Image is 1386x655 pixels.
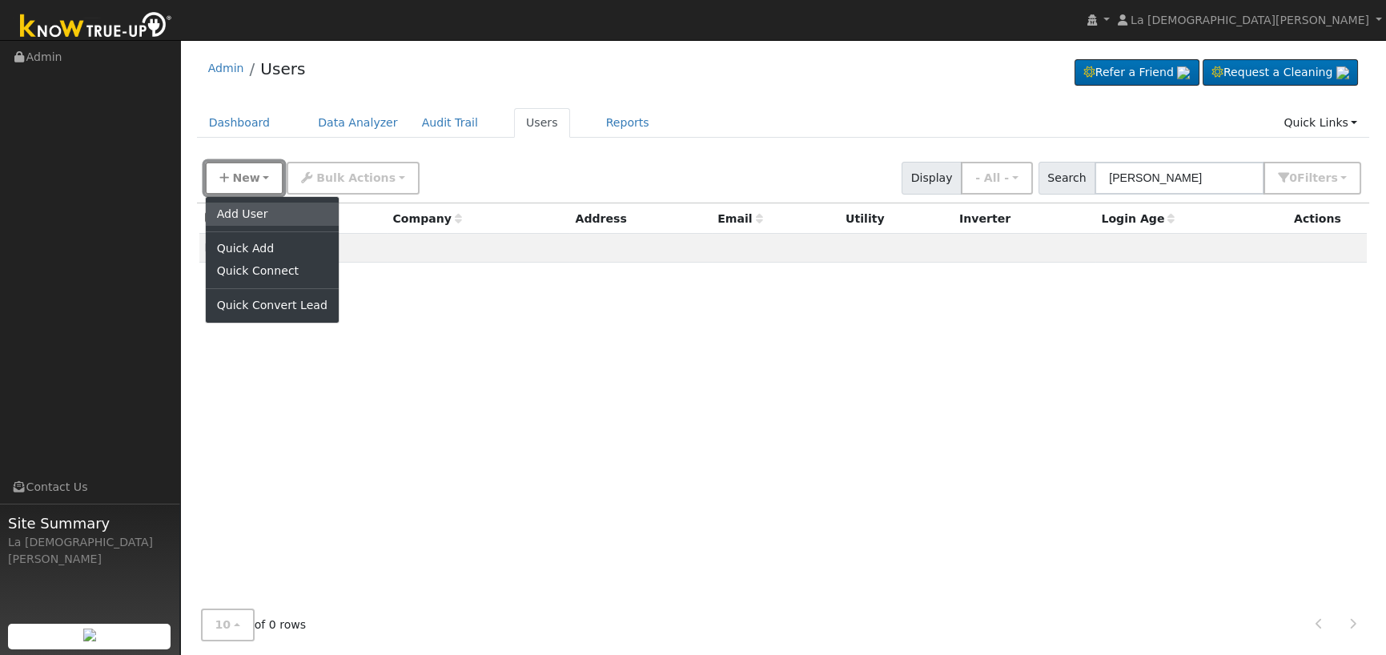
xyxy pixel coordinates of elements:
[1177,66,1190,79] img: retrieve
[961,162,1033,195] button: - All -
[1075,59,1199,86] a: Refer a Friend
[201,609,307,641] span: of 0 rows
[206,238,339,260] a: Quick Add
[232,171,259,184] span: New
[575,211,706,227] div: Address
[1095,162,1264,195] input: Search
[287,162,419,195] button: Bulk Actions
[1131,14,1369,26] span: La [DEMOGRAPHIC_DATA][PERSON_NAME]
[1331,171,1337,184] span: s
[1263,162,1361,195] button: 0Filters
[208,62,244,74] a: Admin
[316,171,396,184] span: Bulk Actions
[717,212,762,225] span: Email
[197,108,283,138] a: Dashboard
[201,609,255,641] button: 10
[206,203,339,225] a: Add User
[83,629,96,641] img: retrieve
[1101,212,1175,225] span: Days since last login
[902,162,962,195] span: Display
[594,108,661,138] a: Reports
[959,211,1090,227] div: Inverter
[215,618,231,631] span: 10
[1336,66,1349,79] img: retrieve
[410,108,490,138] a: Audit Trail
[1294,211,1361,227] div: Actions
[12,9,180,45] img: Know True-Up
[1038,162,1095,195] span: Search
[206,295,339,317] a: Quick Convert Lead
[1272,108,1369,138] a: Quick Links
[199,234,1368,263] td: None
[846,211,948,227] div: Utility
[8,512,171,534] span: Site Summary
[1203,59,1358,86] a: Request a Cleaning
[206,260,339,283] a: Quick Connect
[205,162,284,195] button: New
[306,108,410,138] a: Data Analyzer
[8,534,171,568] div: La [DEMOGRAPHIC_DATA][PERSON_NAME]
[1297,171,1338,184] span: Filter
[393,212,462,225] span: Company name
[514,108,570,138] a: Users
[260,59,305,78] a: Users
